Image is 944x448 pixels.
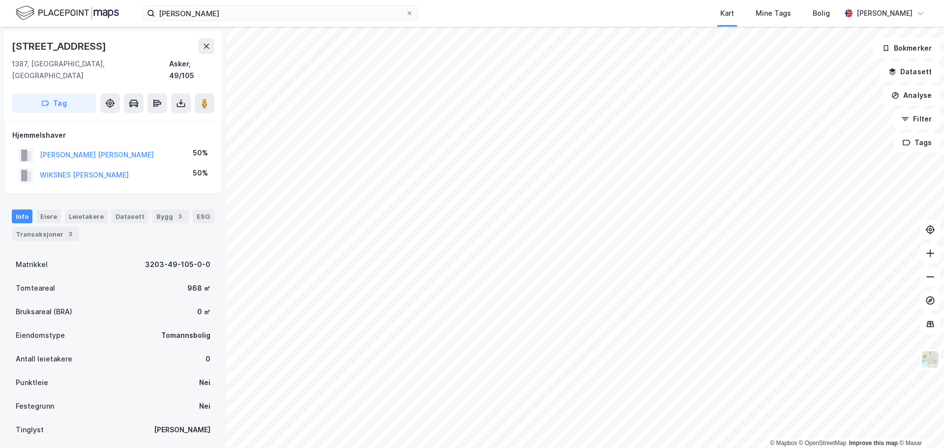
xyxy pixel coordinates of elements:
a: Improve this map [849,440,898,447]
div: Bruksareal (BRA) [16,306,72,318]
button: Tag [12,93,96,113]
div: Matrikkel [16,259,48,270]
div: 3 [65,229,75,239]
div: Nei [199,377,210,388]
div: Bolig [813,7,830,19]
div: 3203-49-105-0-0 [145,259,210,270]
img: logo.f888ab2527a4732fd821a326f86c7f29.svg [16,4,119,22]
button: Datasett [880,62,940,82]
div: Tomteareal [16,282,55,294]
div: Mine Tags [756,7,791,19]
div: Kart [720,7,734,19]
div: Hjemmelshaver [12,129,214,141]
div: [STREET_ADDRESS] [12,38,108,54]
div: 968 ㎡ [187,282,210,294]
iframe: Chat Widget [895,401,944,448]
div: Eiendomstype [16,329,65,341]
button: Filter [893,109,940,129]
img: Z [921,350,940,369]
div: Tinglyst [16,424,44,436]
div: Eiere [36,209,61,223]
div: 50% [193,147,208,159]
div: Festegrunn [16,400,54,412]
div: 1387, [GEOGRAPHIC_DATA], [GEOGRAPHIC_DATA] [12,58,169,82]
div: Nei [199,400,210,412]
div: 50% [193,167,208,179]
button: Analyse [883,86,940,105]
div: Bygg [152,209,189,223]
div: Tomannsbolig [161,329,210,341]
div: ESG [193,209,214,223]
a: Mapbox [770,440,797,447]
div: [PERSON_NAME] [154,424,210,436]
div: 0 [206,353,210,365]
div: [PERSON_NAME] [856,7,913,19]
button: Tags [894,133,940,152]
div: 3 [175,211,185,221]
div: Asker, 49/105 [169,58,214,82]
button: Bokmerker [874,38,940,58]
div: Datasett [112,209,148,223]
a: OpenStreetMap [799,440,847,447]
div: Kontrollprogram for chat [895,401,944,448]
div: Leietakere [65,209,108,223]
input: Søk på adresse, matrikkel, gårdeiere, leietakere eller personer [155,6,406,21]
div: Transaksjoner [12,227,79,241]
div: 0 ㎡ [197,306,210,318]
div: Antall leietakere [16,353,72,365]
div: Punktleie [16,377,48,388]
div: Info [12,209,32,223]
